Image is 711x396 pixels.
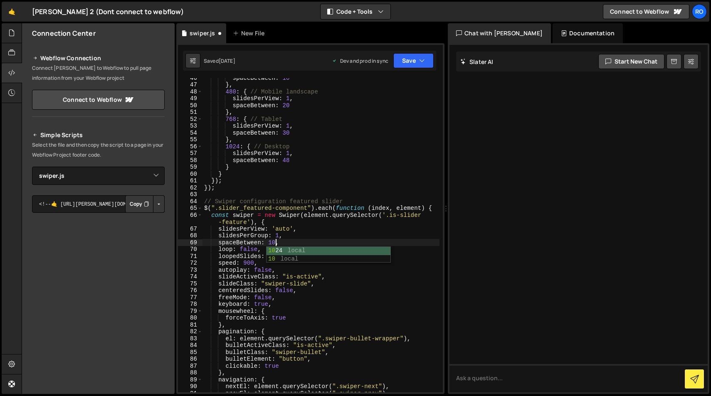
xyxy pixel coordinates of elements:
div: 56 [178,143,202,150]
div: swiper.js [190,29,215,37]
div: 71 [178,253,202,260]
textarea: <!--🤙 [URL][PERSON_NAME][DOMAIN_NAME]> <script>document.addEventListener("DOMContentLoaded", func... [32,195,165,213]
div: 62 [178,184,202,192]
div: 49 [178,95,202,102]
h2: Simple Scripts [32,130,165,140]
div: 72 [178,260,202,267]
div: 48 [178,89,202,96]
div: 61 [178,177,202,184]
div: 51 [178,109,202,116]
div: 74 [178,273,202,280]
div: 68 [178,232,202,239]
div: 70 [178,246,202,253]
a: 🤙 [2,2,22,22]
div: 47 [178,81,202,89]
div: 85 [178,349,202,356]
p: Connect [PERSON_NAME] to Webflow to pull page information from your Webflow project [32,63,165,83]
div: 54 [178,130,202,137]
div: 59 [178,164,202,171]
iframe: YouTube video player [32,307,165,381]
div: 86 [178,356,202,363]
div: [DATE] [219,57,235,64]
a: Ro [692,4,707,19]
div: 66 [178,212,202,226]
div: 67 [178,226,202,233]
div: 63 [178,191,202,198]
button: Save [393,53,434,68]
div: 80 [178,315,202,322]
div: 77 [178,294,202,301]
div: Documentation [553,23,623,43]
div: New File [233,29,268,37]
button: Code + Tools [321,4,390,19]
div: Chat with [PERSON_NAME] [448,23,551,43]
div: 58 [178,157,202,164]
h2: Slater AI [460,58,494,66]
a: Connect to Webflow [603,4,689,19]
div: 82 [178,328,202,335]
div: 65 [178,205,202,212]
div: 87 [178,363,202,370]
h2: Connection Center [32,29,96,38]
h2: Webflow Connection [32,53,165,63]
div: 76 [178,287,202,294]
div: 78 [178,301,202,308]
div: 52 [178,116,202,123]
div: 89 [178,376,202,384]
div: 84 [178,342,202,349]
div: Saved [204,57,235,64]
a: Connect to Webflow [32,90,165,110]
div: 79 [178,308,202,315]
iframe: YouTube video player [32,226,165,301]
div: 57 [178,150,202,157]
div: 69 [178,239,202,246]
div: 75 [178,280,202,288]
div: Dev and prod in sync [332,57,388,64]
div: [PERSON_NAME] 2 (Dont connect to webflow) [32,7,184,17]
div: 81 [178,322,202,329]
div: 53 [178,123,202,130]
div: 64 [178,198,202,205]
div: 46 [178,75,202,82]
div: 50 [178,102,202,109]
div: 60 [178,171,202,178]
div: 73 [178,267,202,274]
div: 88 [178,369,202,376]
p: Select the file and then copy the script to a page in your Webflow Project footer code. [32,140,165,160]
button: Copy [125,195,153,213]
div: Button group with nested dropdown [125,195,165,213]
button: Start new chat [598,54,664,69]
div: 90 [178,383,202,390]
div: 83 [178,335,202,342]
div: 55 [178,136,202,143]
